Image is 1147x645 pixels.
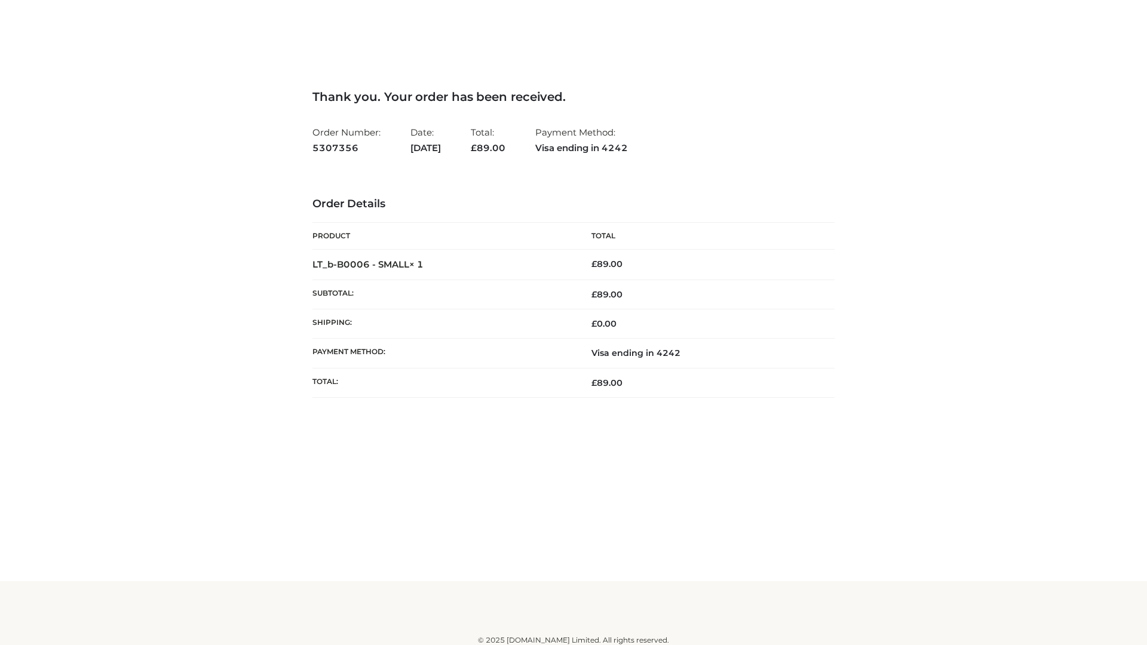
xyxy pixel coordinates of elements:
h3: Order Details [312,198,835,211]
li: Payment Method: [535,122,628,158]
span: £ [591,289,597,300]
th: Subtotal: [312,279,573,309]
td: Visa ending in 4242 [573,339,835,368]
bdi: 89.00 [591,259,622,269]
span: £ [591,318,597,329]
th: Product [312,223,573,250]
li: Total: [471,122,505,158]
th: Payment method: [312,339,573,368]
th: Total [573,223,835,250]
bdi: 0.00 [591,318,617,329]
span: £ [591,377,597,388]
h3: Thank you. Your order has been received. [312,90,835,104]
span: £ [471,142,477,153]
li: Order Number: [312,122,381,158]
span: 89.00 [591,289,622,300]
strong: Visa ending in 4242 [535,140,628,156]
span: 89.00 [471,142,505,153]
strong: × 1 [409,259,424,270]
strong: 5307356 [312,140,381,156]
th: Total: [312,368,573,397]
li: Date: [410,122,441,158]
strong: LT_b-B0006 - SMALL [312,259,424,270]
span: £ [591,259,597,269]
strong: [DATE] [410,140,441,156]
th: Shipping: [312,309,573,339]
span: 89.00 [591,377,622,388]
